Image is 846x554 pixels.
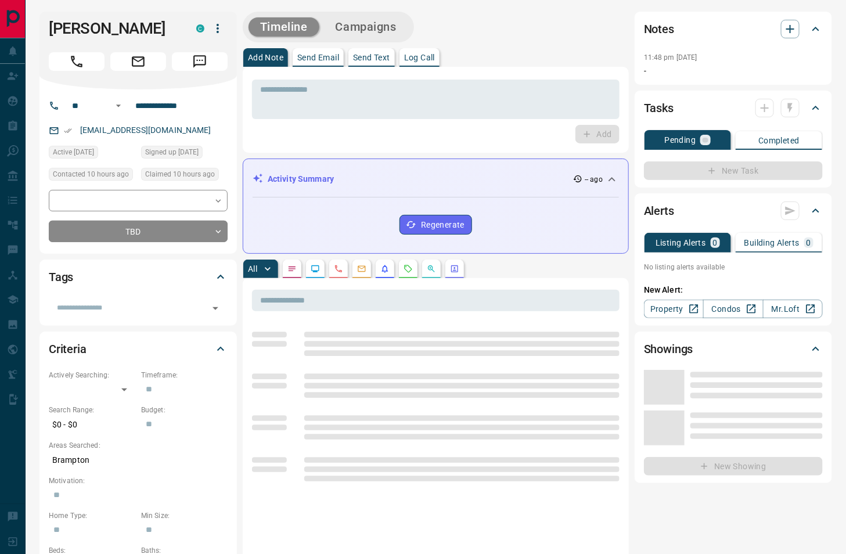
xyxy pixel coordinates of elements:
span: Message [172,52,228,71]
p: - [644,65,823,77]
div: Criteria [49,335,228,363]
p: Activity Summary [268,173,334,185]
p: Motivation: [49,476,228,486]
h1: [PERSON_NAME] [49,19,179,38]
p: Listing Alerts [656,239,706,247]
p: Brampton [49,451,228,470]
p: Add Note [248,53,283,62]
svg: Emails [357,264,366,274]
h2: Tags [49,268,73,286]
p: Timeframe: [141,370,228,380]
div: Tags [49,263,228,291]
a: Property [644,300,704,318]
span: Email [110,52,166,71]
p: 0 [807,239,811,247]
h2: Criteria [49,340,87,358]
h2: Tasks [644,99,674,117]
svg: Listing Alerts [380,264,390,274]
svg: Email Verified [64,127,72,135]
p: 11:48 pm [DATE] [644,53,697,62]
button: Regenerate [399,215,472,235]
p: Pending [665,136,696,144]
p: Log Call [404,53,435,62]
h2: Alerts [644,202,674,220]
p: Send Text [353,53,390,62]
span: Active [DATE] [53,146,94,158]
p: 0 [713,239,718,247]
p: $0 - $0 [49,415,135,434]
h2: Showings [644,340,693,358]
button: Timeline [249,17,319,37]
svg: Agent Actions [450,264,459,274]
p: Search Range: [49,405,135,415]
span: Claimed 10 hours ago [145,168,215,180]
div: Mon Oct 13 2025 [141,168,228,184]
div: Showings [644,335,823,363]
span: Call [49,52,105,71]
div: condos.ca [196,24,204,33]
svg: Notes [287,264,297,274]
p: Building Alerts [744,239,800,247]
a: [EMAIL_ADDRESS][DOMAIN_NAME] [80,125,211,135]
p: All [248,265,257,273]
div: Notes [644,15,823,43]
div: TBD [49,221,228,242]
div: Activity Summary-- ago [253,168,619,190]
div: Fri Oct 10 2025 [49,146,135,162]
p: Home Type: [49,510,135,521]
p: No listing alerts available [644,262,823,272]
button: Open [111,99,125,113]
svg: Calls [334,264,343,274]
div: Mon Oct 13 2025 [49,168,135,184]
p: Actively Searching: [49,370,135,380]
svg: Opportunities [427,264,436,274]
p: -- ago [585,174,603,185]
span: Signed up [DATE] [145,146,199,158]
p: New Alert: [644,284,823,296]
p: Send Email [297,53,339,62]
div: Tasks [644,94,823,122]
p: Completed [758,136,800,145]
button: Campaigns [324,17,408,37]
button: Open [207,300,224,316]
p: Areas Searched: [49,440,228,451]
p: Min Size: [141,510,228,521]
p: Budget: [141,405,228,415]
a: Condos [703,300,763,318]
a: Mr.Loft [763,300,823,318]
div: Alerts [644,197,823,225]
svg: Requests [404,264,413,274]
svg: Lead Browsing Activity [311,264,320,274]
h2: Notes [644,20,674,38]
div: Fri Oct 10 2025 [141,146,228,162]
span: Contacted 10 hours ago [53,168,129,180]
